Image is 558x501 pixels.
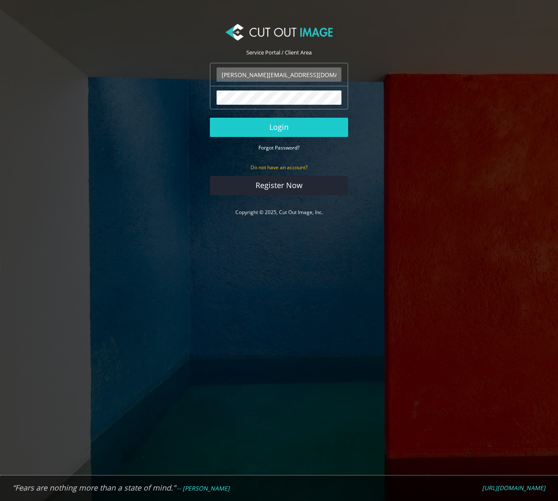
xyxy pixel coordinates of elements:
[217,67,341,82] input: Email Address
[482,484,545,492] em: [URL][DOMAIN_NAME]
[258,144,300,151] a: Forgot Password?
[225,24,333,41] img: Cut Out Image
[13,483,176,493] em: “Fears are nothing more than a state of mind.”
[482,484,545,492] a: [URL][DOMAIN_NAME]
[251,164,307,171] small: Do not have an account?
[210,176,348,195] a: Register Now
[235,209,323,216] a: Copyright © 2025, Cut Out Image, Inc.
[246,49,312,56] span: Service Portal / Client Area
[177,484,230,492] em: -- [PERSON_NAME]
[210,118,348,137] button: Login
